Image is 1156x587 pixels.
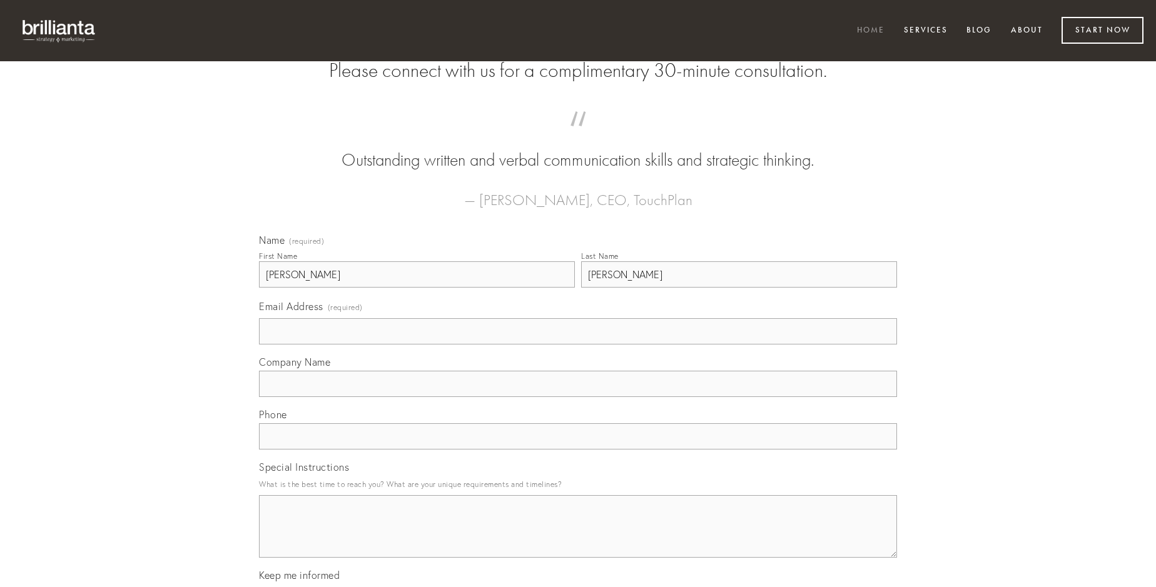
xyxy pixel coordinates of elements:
[259,476,897,493] p: What is the best time to reach you? What are your unique requirements and timelines?
[259,461,349,473] span: Special Instructions
[958,21,1000,41] a: Blog
[259,234,285,246] span: Name
[1062,17,1143,44] a: Start Now
[259,356,330,368] span: Company Name
[289,238,324,245] span: (required)
[896,21,956,41] a: Services
[279,124,877,173] blockquote: Outstanding written and verbal communication skills and strategic thinking.
[259,300,323,313] span: Email Address
[13,13,106,49] img: brillianta - research, strategy, marketing
[279,173,877,213] figcaption: — [PERSON_NAME], CEO, TouchPlan
[279,124,877,148] span: “
[1003,21,1051,41] a: About
[259,59,897,83] h2: Please connect with us for a complimentary 30-minute consultation.
[328,299,363,316] span: (required)
[259,569,340,581] span: Keep me informed
[259,251,297,261] div: First Name
[259,408,287,421] span: Phone
[849,21,893,41] a: Home
[581,251,619,261] div: Last Name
